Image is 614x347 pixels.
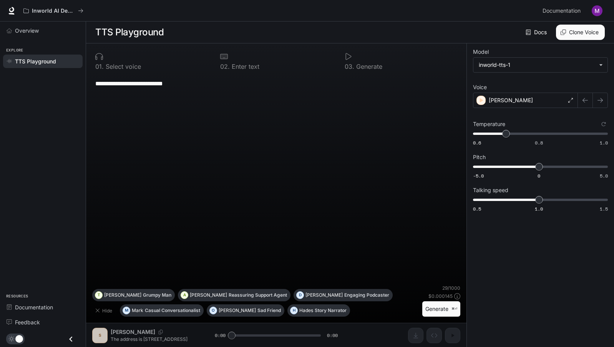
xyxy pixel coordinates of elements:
[600,206,608,212] span: 1.5
[287,304,350,317] button: HHadesStory Narrator
[145,308,200,313] p: Casual Conversationalist
[120,304,204,317] button: MMarkCasual Conversationalist
[473,154,486,160] p: Pitch
[543,6,581,16] span: Documentation
[294,289,393,301] button: D[PERSON_NAME]Engaging Podcaster
[600,173,608,179] span: 5.0
[104,63,141,70] p: Select voice
[345,63,354,70] p: 0 3 .
[473,188,508,193] p: Talking speed
[428,293,453,299] p: $ 0.000145
[599,120,608,128] button: Reset to default
[592,5,602,16] img: User avatar
[132,308,143,313] p: Mark
[15,334,23,343] span: Dark mode toggle
[95,63,104,70] p: 0 1 .
[473,49,489,55] p: Model
[207,304,284,317] button: O[PERSON_NAME]Sad Friend
[305,293,343,297] p: [PERSON_NAME]
[123,304,130,317] div: M
[181,289,188,301] div: A
[3,55,83,68] a: TTS Playground
[210,304,217,317] div: O
[489,96,533,104] p: [PERSON_NAME]
[32,8,75,14] p: Inworld AI Demos
[178,289,290,301] button: A[PERSON_NAME]Reassuring Support Agent
[3,315,83,329] a: Feedback
[451,307,457,311] p: ⌘⏎
[15,27,39,35] span: Overview
[3,301,83,314] a: Documentation
[257,308,281,313] p: Sad Friend
[230,63,259,70] p: Enter text
[95,289,102,301] div: T
[20,3,87,18] button: All workspaces
[473,173,484,179] span: -5.0
[92,289,175,301] button: T[PERSON_NAME]Grumpy Man
[479,61,595,69] div: inworld-tts-1
[290,304,297,317] div: H
[62,331,80,347] button: Close drawer
[422,301,460,317] button: Generate⌘⏎
[190,293,227,297] p: [PERSON_NAME]
[299,308,313,313] p: Hades
[473,121,505,127] p: Temperature
[473,206,481,212] span: 0.5
[297,289,304,301] div: D
[473,139,481,146] span: 0.6
[538,173,540,179] span: 0
[3,24,83,37] a: Overview
[15,57,56,65] span: TTS Playground
[219,308,256,313] p: [PERSON_NAME]
[344,293,389,297] p: Engaging Podcaster
[589,3,605,18] button: User avatar
[229,293,287,297] p: Reassuring Support Agent
[442,285,460,291] p: 29 / 1000
[539,3,586,18] a: Documentation
[473,58,607,72] div: inworld-tts-1
[524,25,550,40] a: Docs
[556,25,605,40] button: Clone Voice
[143,293,171,297] p: Grumpy Man
[354,63,382,70] p: Generate
[15,303,53,311] span: Documentation
[220,63,230,70] p: 0 2 .
[535,139,543,146] span: 0.8
[15,318,40,326] span: Feedback
[535,206,543,212] span: 1.0
[95,25,164,40] h1: TTS Playground
[92,304,117,317] button: Hide
[104,293,141,297] p: [PERSON_NAME]
[600,139,608,146] span: 1.0
[473,85,487,90] p: Voice
[315,308,347,313] p: Story Narrator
